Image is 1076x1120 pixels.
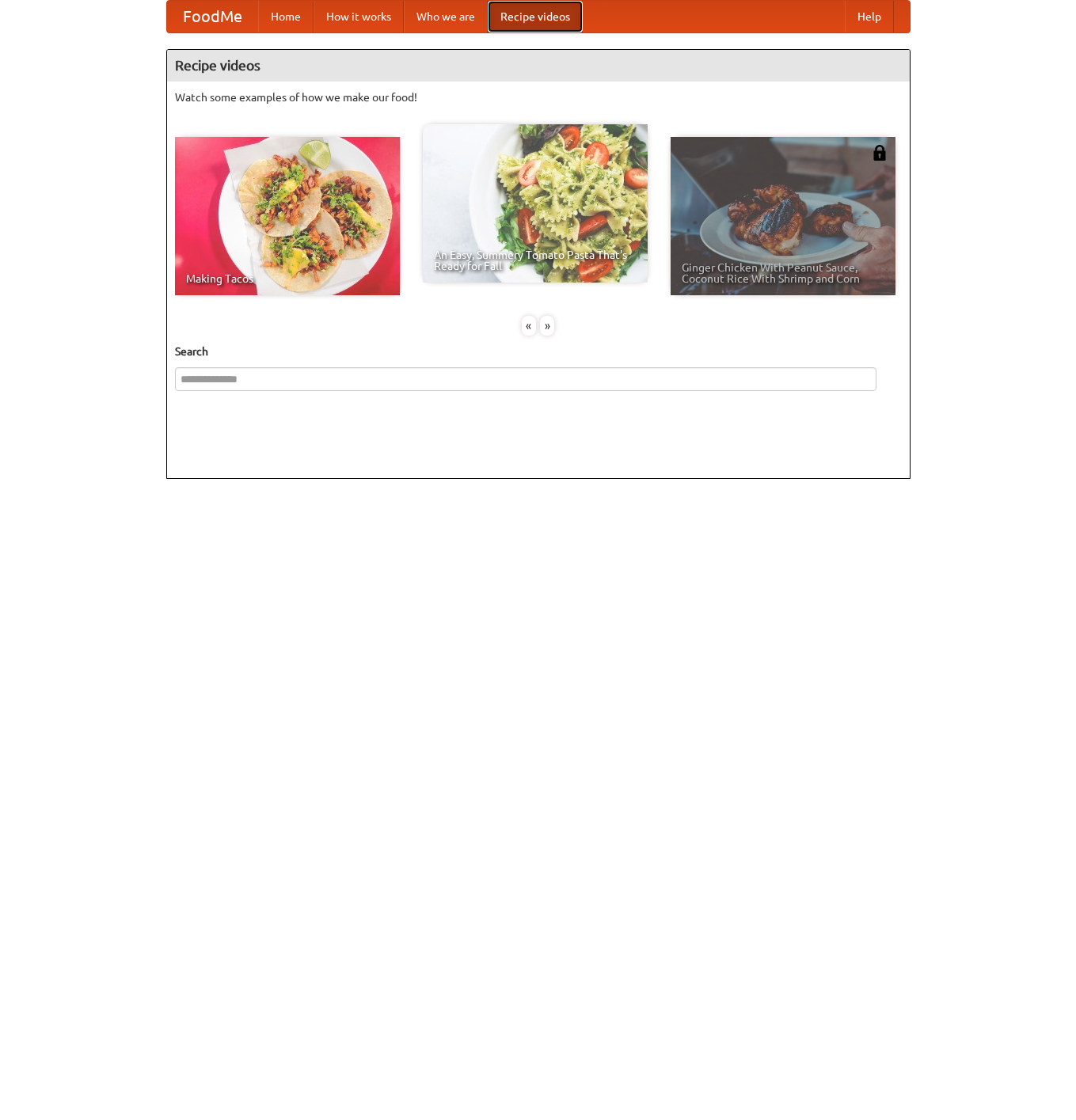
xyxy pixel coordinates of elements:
div: » [540,316,554,336]
a: Making Tacos [175,137,400,295]
a: Who we are [404,1,488,32]
a: Help [845,1,894,32]
a: How it works [314,1,404,32]
a: Home [258,1,314,32]
a: An Easy, Summery Tomato Pasta That's Ready for Fall [423,124,648,283]
img: 483408.png [872,145,888,161]
div: « [522,316,536,336]
a: FoodMe [167,1,258,32]
h4: Recipe videos [167,50,910,82]
a: Recipe videos [488,1,583,32]
p: Watch some examples of how we make our food! [175,89,902,105]
span: An Easy, Summery Tomato Pasta That's Ready for Fall [434,249,637,271]
h5: Search [175,344,902,359]
span: Making Tacos [186,273,389,284]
